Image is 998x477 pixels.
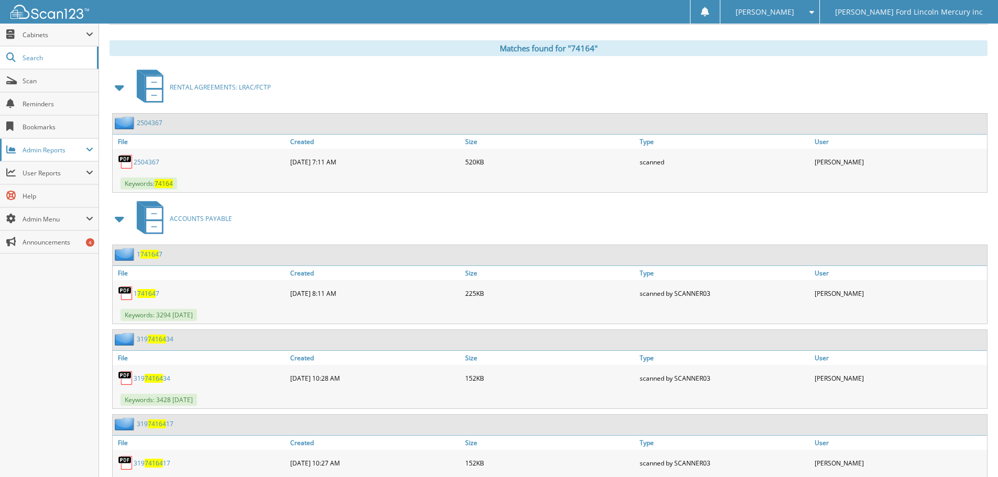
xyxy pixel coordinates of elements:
[463,266,638,280] a: Size
[115,417,137,430] img: folder2.png
[835,9,983,15] span: [PERSON_NAME] Ford Lincoln Mercury inc
[637,452,812,473] div: scanned by SCANNER03
[23,215,86,224] span: Admin Menu
[288,151,463,172] div: [DATE] 7:11 AM
[637,436,812,450] a: Type
[23,30,86,39] span: Cabinets
[463,135,638,149] a: Size
[23,76,93,85] span: Scan
[637,368,812,389] div: scanned by SCANNER03
[115,116,137,129] img: folder2.png
[23,169,86,178] span: User Reports
[23,238,93,247] span: Announcements
[120,178,177,190] span: Keywords:
[812,283,987,304] div: [PERSON_NAME]
[288,351,463,365] a: Created
[637,351,812,365] a: Type
[130,66,271,108] a: RENTAL AGREEMENTS: LRAC/FCTP
[120,394,197,406] span: Keywords: 3428 [DATE]
[812,266,987,280] a: User
[134,459,170,468] a: 3197416417
[148,419,166,428] span: 74164
[637,266,812,280] a: Type
[812,351,987,365] a: User
[463,452,638,473] div: 152KB
[288,452,463,473] div: [DATE] 10:27 AM
[134,289,159,298] a: 1741647
[145,374,163,383] span: 74164
[118,285,134,301] img: PDF.png
[137,118,162,127] a: 2504367
[113,266,288,280] a: File
[463,436,638,450] a: Size
[118,455,134,471] img: PDF.png
[134,374,170,383] a: 3197416434
[134,158,159,167] a: 2504367
[120,309,197,321] span: Keywords: 3294 [DATE]
[288,368,463,389] div: [DATE] 10:28 AM
[113,351,288,365] a: File
[130,198,232,239] a: ACCOUNTS PAYABLE
[118,370,134,386] img: PDF.png
[637,283,812,304] div: scanned by SCANNER03
[23,146,86,154] span: Admin Reports
[812,368,987,389] div: [PERSON_NAME]
[140,250,159,259] span: 74164
[812,135,987,149] a: User
[23,53,92,62] span: Search
[288,266,463,280] a: Created
[137,335,173,343] a: 3197416434
[812,452,987,473] div: [PERSON_NAME]
[23,192,93,201] span: Help
[23,123,93,131] span: Bookmarks
[463,151,638,172] div: 520KB
[137,250,162,259] a: 1741647
[288,283,463,304] div: [DATE] 8:11 AM
[288,436,463,450] a: Created
[113,135,288,149] a: File
[463,368,638,389] div: 152KB
[637,151,812,172] div: scanned
[86,238,94,247] div: 4
[463,283,638,304] div: 225KB
[736,9,794,15] span: [PERSON_NAME]
[118,154,134,170] img: PDF.png
[23,99,93,108] span: Reminders
[463,351,638,365] a: Size
[170,214,232,223] span: ACCOUNTS PAYABLE
[288,135,463,149] a: Created
[109,40,988,56] div: Matches found for "74164"
[115,248,137,261] img: folder2.png
[155,179,173,188] span: 74164
[10,5,89,19] img: scan123-logo-white.svg
[137,419,173,428] a: 3197416417
[812,436,987,450] a: User
[812,151,987,172] div: [PERSON_NAME]
[113,436,288,450] a: File
[148,335,166,343] span: 74164
[145,459,163,468] span: 74164
[637,135,812,149] a: Type
[137,289,156,298] span: 74164
[115,332,137,346] img: folder2.png
[170,83,271,92] span: RENTAL AGREEMENTS: LRAC/FCTP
